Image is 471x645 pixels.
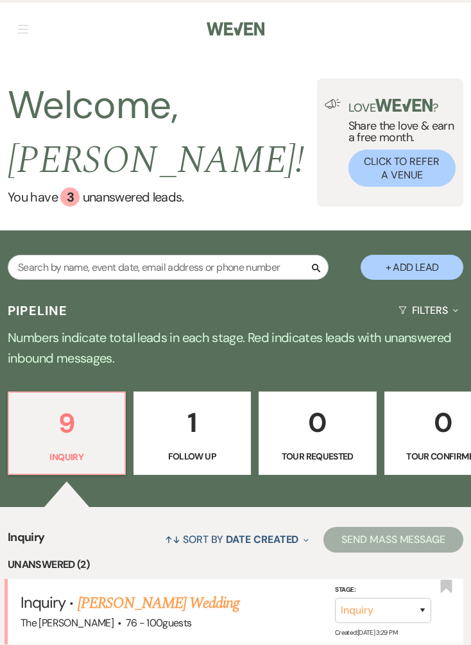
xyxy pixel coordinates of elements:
img: weven-logo-green.svg [375,99,432,112]
p: Love ? [348,99,456,114]
button: + Add Lead [361,255,463,280]
span: Date Created [226,533,298,546]
a: 1Follow Up [133,391,252,475]
button: Filters [393,293,463,327]
p: Follow Up [142,449,243,463]
input: Search by name, event date, email address or phone number [8,255,329,280]
p: 0 [267,401,368,444]
div: Share the love & earn a free month. [341,99,456,187]
a: 9Inquiry [8,391,126,475]
span: 76 - 100 guests [126,616,192,630]
a: [PERSON_NAME] Wedding [78,592,240,615]
img: Weven Logo [207,15,264,42]
h2: Welcome, [8,78,317,187]
li: Unanswered (2) [8,556,463,573]
a: You have 3 unanswered leads. [8,187,317,207]
span: [PERSON_NAME] ! [8,131,304,190]
label: Stage: [335,584,431,596]
span: ↑↓ [165,533,180,546]
a: 0Tour Requested [259,391,377,475]
button: Click to Refer a Venue [348,150,456,187]
span: Created: [DATE] 3:29 PM [335,628,397,637]
p: 9 [17,402,117,445]
span: Inquiry [8,529,45,556]
span: Inquiry [21,592,65,612]
p: Inquiry [17,450,117,464]
p: 1 [142,401,243,444]
button: Sort By Date Created [160,522,314,556]
h3: Pipeline [8,302,68,320]
span: The [PERSON_NAME] [21,616,114,630]
p: Tour Requested [267,449,368,463]
div: 3 [60,187,80,207]
img: loud-speaker-illustration.svg [325,99,341,109]
button: Send Mass Message [323,527,463,553]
